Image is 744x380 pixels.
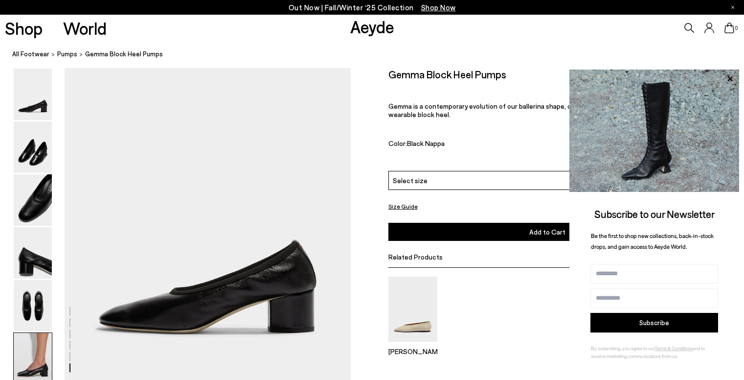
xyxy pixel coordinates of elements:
[14,280,52,332] img: Gemma Block Heel Pumps - Image 5
[14,121,52,173] img: Gemma Block Heel Pumps - Image 2
[529,228,565,236] span: Add to Cart
[594,208,715,220] span: Subscribe to our Newsletter
[590,313,718,332] button: Subscribe
[350,16,394,37] a: Aeyde
[407,139,445,147] span: Black Nappa
[388,200,418,213] button: Size Guide
[63,20,107,37] a: World
[12,49,49,59] a: All Footwear
[388,68,506,80] h2: Gemma Block Heel Pumps
[388,102,707,119] p: Gemma is a contemporary evolution of our ballerina shape, defined by its form-fitting design and ...
[14,69,52,120] img: Gemma Block Heel Pumps - Image 1
[388,139,621,150] div: Color:
[654,345,693,351] a: Terms & Conditions
[14,174,52,226] img: Gemma Block Heel Pumps - Image 3
[388,253,443,261] span: Related Products
[289,1,456,14] p: Out Now | Fall/Winter ‘25 Collection
[388,223,707,241] button: Add to Cart
[12,41,744,68] nav: breadcrumb
[393,175,428,186] span: Select size
[57,49,77,59] a: pumps
[57,50,77,58] span: pumps
[724,23,734,33] a: 0
[421,3,456,12] span: Navigate to /collections/new-in
[388,277,437,342] img: Kirsten Ballet Flats
[85,49,163,59] span: Gemma Block Heel Pumps
[734,25,739,31] span: 0
[14,227,52,279] img: Gemma Block Heel Pumps - Image 4
[5,20,43,37] a: Shop
[591,232,714,250] span: Be the first to shop new collections, back-in-stock drops, and gain access to Aeyde World.
[569,70,739,192] img: 2a6287a1333c9a56320fd6e7b3c4a9a9.jpg
[388,347,437,356] p: [PERSON_NAME]
[591,345,654,351] span: By subscribing, you agree to our
[388,335,437,356] a: Kirsten Ballet Flats [PERSON_NAME]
